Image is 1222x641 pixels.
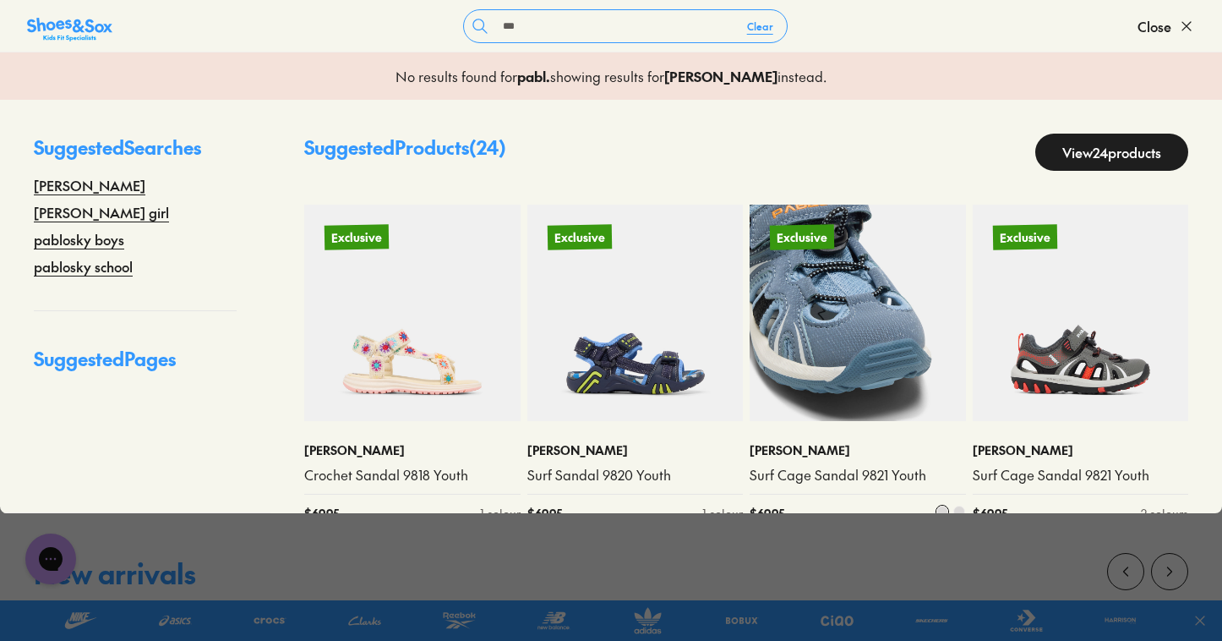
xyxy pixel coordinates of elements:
[304,205,521,421] a: Exclusive
[1035,134,1188,171] a: View24products
[1141,505,1188,523] div: 2 colours
[527,441,744,459] p: [PERSON_NAME]
[973,505,1007,523] span: $ 69.95
[480,505,521,523] div: 1 colour
[517,67,550,85] b: pabl .
[527,466,744,485] a: Surf Sandal 9820 Youth
[304,134,506,171] p: Suggested Products
[304,505,339,523] span: $ 69.95
[750,441,966,459] p: [PERSON_NAME]
[34,175,145,195] a: [PERSON_NAME]
[469,134,506,160] span: ( 24 )
[34,202,169,222] a: [PERSON_NAME] girl
[750,205,966,421] a: Exclusive
[17,528,85,590] iframe: Gorgias live chat messenger
[34,229,124,249] a: pablosky boys
[34,560,196,587] div: New arrivals
[547,224,611,249] p: Exclusive
[304,441,521,459] p: [PERSON_NAME]
[702,505,743,523] div: 1 colour
[34,345,237,386] p: Suggested Pages
[527,205,744,421] a: Exclusive
[34,256,133,277] a: pablosky school
[664,67,777,85] b: [PERSON_NAME]
[973,466,1189,485] a: Surf Cage Sandal 9821 Youth
[973,441,1189,459] p: [PERSON_NAME]
[396,66,826,86] p: No results found for showing results for instead.
[750,466,966,485] a: Surf Cage Sandal 9821 Youth
[973,205,1189,421] a: Exclusive
[750,505,784,523] span: $ 69.95
[527,505,562,523] span: $ 69.95
[325,224,389,249] p: Exclusive
[1137,8,1195,45] button: Close
[34,134,237,175] p: Suggested Searches
[734,11,787,41] button: Clear
[992,224,1056,249] p: Exclusive
[769,222,835,253] p: Exclusive
[304,466,521,485] a: Crochet Sandal 9818 Youth
[1137,16,1171,36] span: Close
[27,13,112,40] a: Shoes &amp; Sox
[27,16,112,43] img: SNS_Logo_Responsive.svg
